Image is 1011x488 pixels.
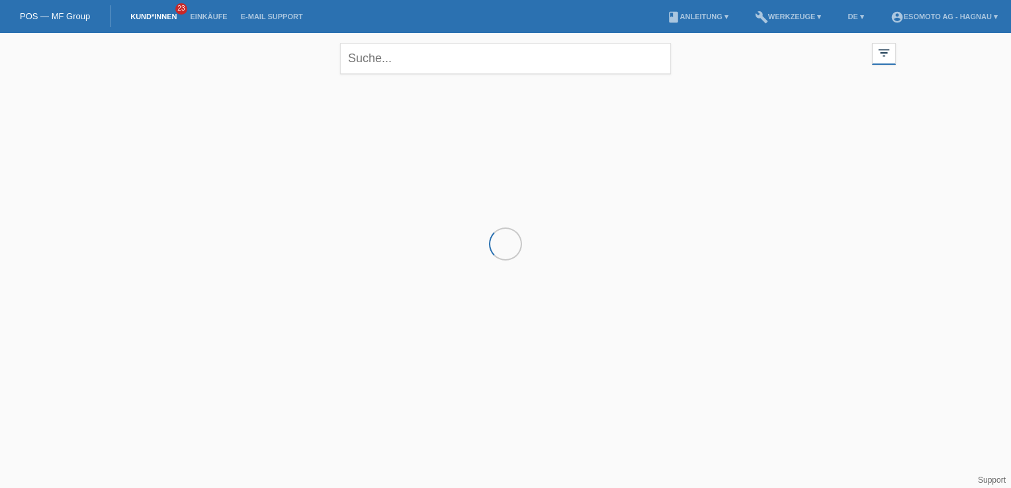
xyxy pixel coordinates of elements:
[124,13,183,20] a: Kund*innen
[877,46,891,60] i: filter_list
[660,13,735,20] a: bookAnleitung ▾
[183,13,234,20] a: Einkäufe
[20,11,90,21] a: POS — MF Group
[978,475,1006,485] a: Support
[884,13,1004,20] a: account_circleEsomoto AG - Hagnau ▾
[841,13,870,20] a: DE ▾
[755,11,768,24] i: build
[340,43,671,74] input: Suche...
[175,3,187,15] span: 23
[891,11,904,24] i: account_circle
[667,11,680,24] i: book
[234,13,310,20] a: E-Mail Support
[748,13,828,20] a: buildWerkzeuge ▾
